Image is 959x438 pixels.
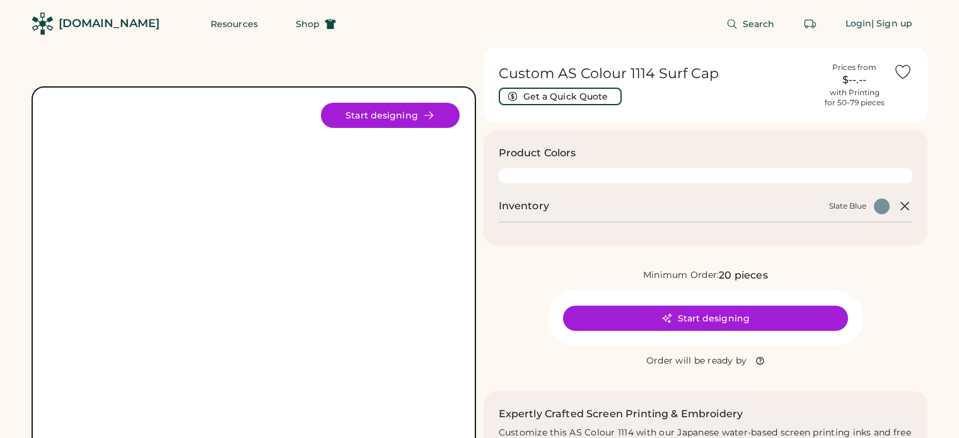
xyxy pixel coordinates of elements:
button: Shop [281,11,351,37]
button: Start designing [563,306,848,331]
div: Order will be ready by [646,355,747,367]
span: Shop [296,20,320,28]
div: Login [846,18,872,30]
button: Search [711,11,790,37]
h1: Custom AS Colour 1114 Surf Cap [499,65,816,83]
div: 20 pieces [719,268,767,283]
button: Get a Quick Quote [499,88,622,105]
button: Resources [195,11,273,37]
div: | Sign up [871,18,912,30]
h3: Product Colors [499,146,576,161]
button: Retrieve an order [798,11,823,37]
span: Search [743,20,775,28]
h2: Inventory [499,199,549,214]
h2: Expertly Crafted Screen Printing & Embroidery [499,406,743,422]
div: $--.-- [823,72,886,88]
div: Slate Blue [829,201,866,211]
div: Minimum Order: [643,269,719,282]
div: with Printing for 50-79 pieces [825,88,885,108]
div: Prices from [832,62,876,72]
div: [DOMAIN_NAME] [59,16,160,32]
img: Rendered Logo - Screens [32,13,54,35]
button: Start designing [321,103,460,128]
